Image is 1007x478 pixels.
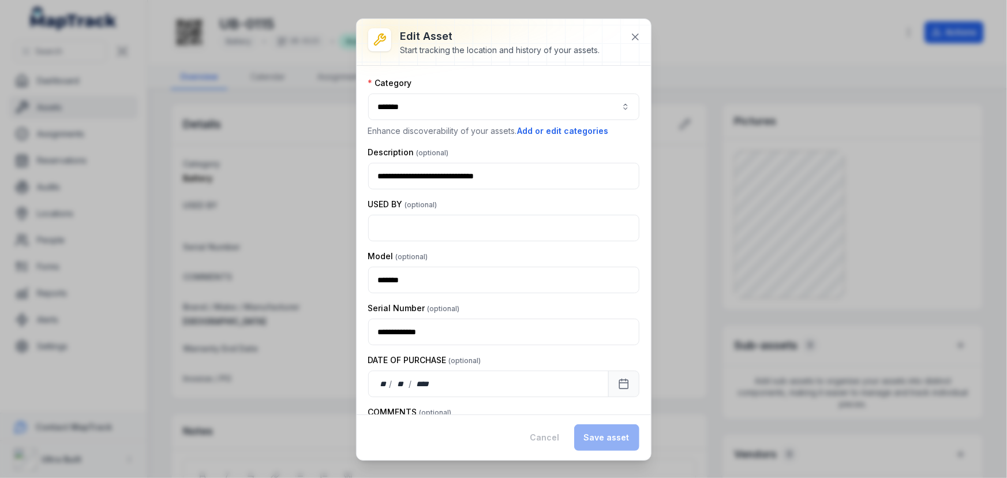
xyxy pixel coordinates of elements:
[517,125,609,137] button: Add or edit categories
[368,77,412,89] label: Category
[400,28,600,44] h3: Edit asset
[400,44,600,56] div: Start tracking the location and history of your assets.
[368,303,460,314] label: Serial Number
[413,378,434,390] div: year,
[389,378,393,390] div: /
[368,354,481,366] label: DATE OF PURCHASE
[368,125,639,137] p: Enhance discoverability of your assets.
[368,406,452,418] label: COMMENTS
[608,371,639,397] button: Calendar
[393,378,409,390] div: month,
[368,251,428,262] label: Model
[368,147,449,158] label: Description
[368,199,437,210] label: USED BY
[409,378,413,390] div: /
[378,378,390,390] div: day,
